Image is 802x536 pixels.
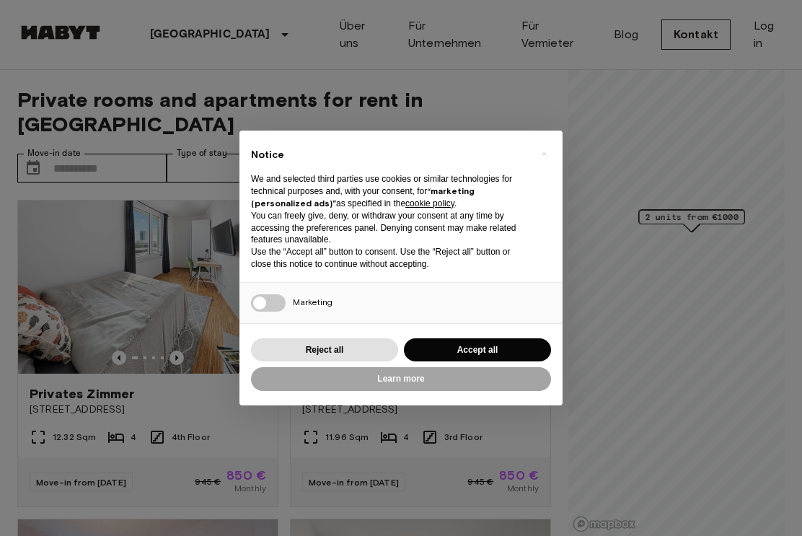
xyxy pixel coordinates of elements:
button: Reject all [251,338,398,362]
p: You can freely give, deny, or withdraw your consent at any time by accessing the preferences pane... [251,210,528,246]
h2: Notice [251,148,528,162]
strong: “marketing (personalized ads)” [251,185,475,208]
span: Marketing [293,296,332,307]
button: Close this notice [532,142,555,165]
p: Use the “Accept all” button to consent. Use the “Reject all” button or close this notice to conti... [251,246,528,271]
span: × [542,145,547,162]
button: Learn more [251,367,551,391]
p: We and selected third parties use cookies or similar technologies for technical purposes and, wit... [251,173,528,209]
button: Accept all [404,338,551,362]
a: cookie policy [405,198,454,208]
